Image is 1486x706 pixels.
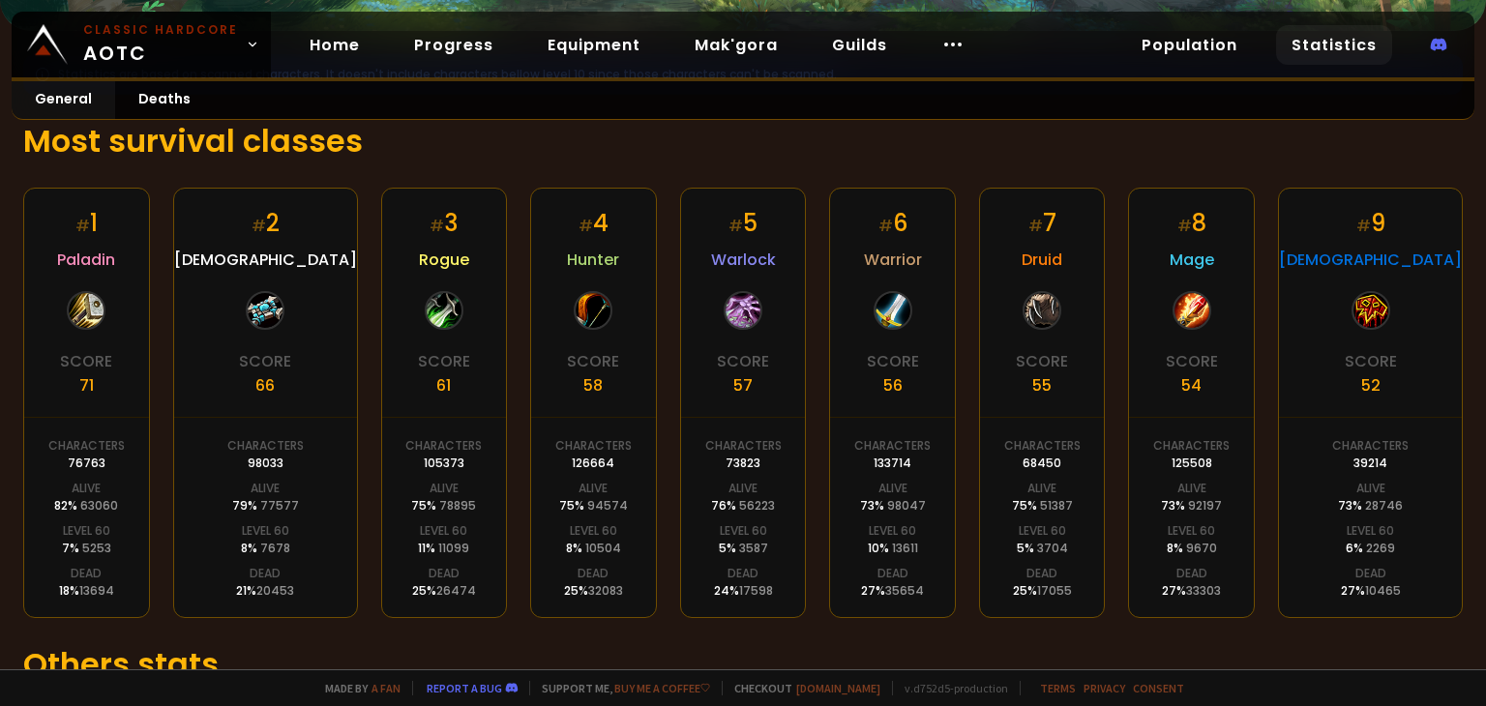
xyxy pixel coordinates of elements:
[232,497,299,515] div: 79 %
[739,540,768,556] span: 3587
[1177,480,1206,497] div: Alive
[436,373,451,397] div: 61
[1346,540,1395,557] div: 6 %
[1276,25,1392,65] a: Statistics
[892,681,1008,695] span: v. d752d5 - production
[1037,582,1072,599] span: 17055
[1177,215,1192,237] small: #
[585,540,621,556] span: 10504
[1365,582,1401,599] span: 10465
[79,373,94,397] div: 71
[1040,681,1076,695] a: Terms
[796,681,880,695] a: [DOMAIN_NAME]
[430,206,458,240] div: 3
[1188,497,1222,514] span: 92197
[868,540,918,557] div: 10 %
[567,248,619,272] span: Hunter
[874,455,911,472] div: 133714
[236,582,294,600] div: 21 %
[726,455,760,472] div: 73823
[1019,522,1066,540] div: Level 60
[1026,565,1057,582] div: Dead
[1153,437,1230,455] div: Characters
[1017,540,1068,557] div: 5 %
[420,522,467,540] div: Level 60
[1023,455,1061,472] div: 68450
[892,540,918,556] span: 13611
[1012,497,1073,515] div: 75 %
[252,206,280,240] div: 2
[430,215,444,237] small: #
[878,206,907,240] div: 6
[579,480,608,497] div: Alive
[405,437,482,455] div: Characters
[1133,681,1184,695] a: Consent
[679,25,793,65] a: Mak'gora
[869,522,916,540] div: Level 60
[411,497,476,515] div: 75 %
[23,641,1463,688] h1: Others stats
[439,497,476,514] span: 78895
[883,373,903,397] div: 56
[1032,373,1052,397] div: 55
[1365,497,1403,514] span: 28746
[578,565,609,582] div: Dead
[861,582,924,600] div: 27 %
[75,215,90,237] small: #
[878,215,893,237] small: #
[1028,206,1056,240] div: 7
[860,497,926,515] div: 73 %
[239,349,291,373] div: Score
[564,582,623,600] div: 25 %
[867,349,919,373] div: Score
[1084,681,1125,695] a: Privacy
[587,497,628,514] span: 94574
[1022,248,1062,272] span: Druid
[371,681,401,695] a: a fan
[588,582,623,599] span: 32083
[1161,497,1222,515] div: 73 %
[885,582,924,599] span: 35654
[255,373,275,397] div: 66
[1013,582,1072,600] div: 25 %
[174,248,357,272] span: [DEMOGRAPHIC_DATA]
[1027,480,1056,497] div: Alive
[739,497,775,514] span: 56223
[733,373,753,397] div: 57
[48,437,125,455] div: Characters
[115,81,214,119] a: Deaths
[854,437,931,455] div: Characters
[1037,540,1068,556] span: 3704
[1361,373,1381,397] div: 52
[412,582,476,600] div: 25 %
[572,455,614,472] div: 126664
[242,522,289,540] div: Level 60
[250,565,281,582] div: Dead
[877,565,908,582] div: Dead
[1176,565,1207,582] div: Dead
[419,248,469,272] span: Rogue
[1347,522,1394,540] div: Level 60
[12,12,271,77] a: Classic HardcoreAOTC
[583,373,603,397] div: 58
[260,497,299,514] span: 77577
[83,21,238,39] small: Classic Hardcore
[57,248,115,272] span: Paladin
[1366,540,1395,556] span: 2269
[62,540,111,557] div: 7 %
[260,540,290,556] span: 7678
[79,582,114,599] span: 13694
[1126,25,1253,65] a: Population
[728,480,758,497] div: Alive
[719,540,768,557] div: 5 %
[313,681,401,695] span: Made by
[83,21,238,68] span: AOTC
[1028,215,1043,237] small: #
[1356,206,1385,240] div: 9
[1004,437,1081,455] div: Characters
[817,25,903,65] a: Guilds
[722,681,880,695] span: Checkout
[567,349,619,373] div: Score
[878,480,907,497] div: Alive
[1167,540,1217,557] div: 8 %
